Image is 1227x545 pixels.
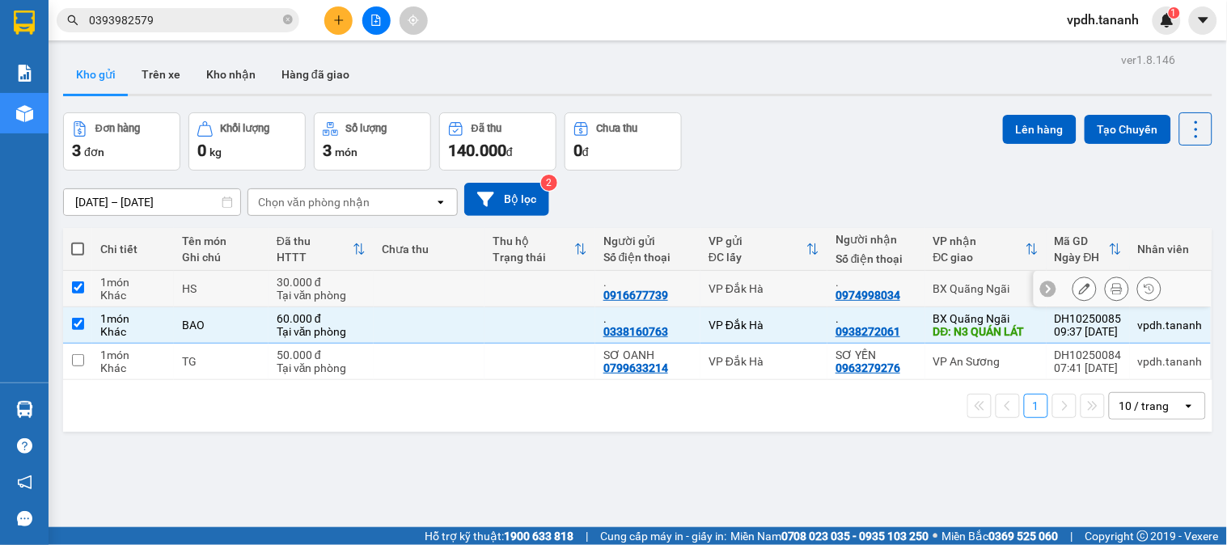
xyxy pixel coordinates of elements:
[709,234,806,247] div: VP gửi
[709,319,819,332] div: VP Đắk Hà
[14,11,35,35] img: logo-vxr
[100,349,166,361] div: 1 món
[700,228,827,271] th: Toggle SortBy
[269,55,362,94] button: Hàng đã giao
[269,228,374,271] th: Toggle SortBy
[1171,7,1177,19] span: 1
[209,146,222,158] span: kg
[603,349,692,361] div: SƠ OANH
[1085,115,1171,144] button: Tạo Chuyến
[1055,325,1122,338] div: 09:37 [DATE]
[425,527,573,545] span: Hỗ trợ kỹ thuật:
[1137,530,1149,542] span: copyright
[1055,10,1153,30] span: vpdh.tananh
[258,194,370,210] div: Chọn văn phòng nhận
[484,228,595,271] th: Toggle SortBy
[277,312,366,325] div: 60.000 đ
[8,8,235,39] li: Tân Anh
[346,123,387,134] div: Số lượng
[64,189,240,215] input: Select a date range.
[323,141,332,160] span: 3
[836,289,900,302] div: 0974998034
[1055,234,1109,247] div: Mã GD
[193,55,269,94] button: Kho nhận
[603,234,692,247] div: Người gửi
[600,527,726,545] span: Cung cấp máy in - giấy in:
[182,355,260,368] div: TG
[333,15,345,26] span: plus
[277,289,366,302] div: Tại văn phòng
[541,175,557,191] sup: 2
[63,112,180,171] button: Đơn hàng3đơn
[1122,51,1176,69] div: ver 1.8.146
[362,6,391,35] button: file-add
[100,276,166,289] div: 1 món
[1138,355,1203,368] div: vpdh.tananh
[925,228,1047,271] th: Toggle SortBy
[493,251,574,264] div: Trạng thái
[836,276,917,289] div: .
[408,15,419,26] span: aim
[129,55,193,94] button: Trên xe
[603,276,692,289] div: .
[188,112,306,171] button: Khối lượng0kg
[277,325,366,338] div: Tại văn phòng
[182,234,260,247] div: Tên món
[100,361,166,374] div: Khác
[17,438,32,454] span: question-circle
[933,533,938,539] span: ⚪️
[100,243,166,256] div: Chi tiết
[836,233,917,246] div: Người nhận
[197,141,206,160] span: 0
[63,55,129,94] button: Kho gửi
[989,530,1059,543] strong: 0369 525 060
[324,6,353,35] button: plus
[1183,399,1195,412] svg: open
[283,15,293,24] span: close-circle
[370,15,382,26] span: file-add
[112,90,123,101] span: environment
[95,123,140,134] div: Đơn hàng
[400,6,428,35] button: aim
[72,141,81,160] span: 3
[182,251,260,264] div: Ghi chú
[100,312,166,325] div: 1 món
[16,401,33,418] img: warehouse-icon
[1055,251,1109,264] div: Ngày ĐH
[382,243,476,256] div: Chưa thu
[1189,6,1217,35] button: caret-down
[464,183,549,216] button: Bộ lọc
[17,475,32,490] span: notification
[8,89,95,120] b: 285 - 287 [PERSON_NAME]
[182,319,260,332] div: BAO
[1160,13,1174,27] img: icon-new-feature
[335,146,358,158] span: món
[1138,243,1203,256] div: Nhân viên
[182,282,260,295] div: HS
[603,312,692,325] div: .
[730,527,929,545] span: Miền Nam
[1119,398,1170,414] div: 10 / trang
[100,325,166,338] div: Khác
[1024,394,1048,418] button: 1
[89,11,280,29] input: Tìm tên, số ĐT hoặc mã đơn
[277,234,353,247] div: Đã thu
[565,112,682,171] button: Chưa thu0đ
[933,325,1039,338] div: DĐ: N3 QUÁN LÁT
[603,289,668,302] div: 0916677739
[277,276,366,289] div: 30.000 đ
[16,105,33,122] img: warehouse-icon
[283,13,293,28] span: close-circle
[933,234,1026,247] div: VP nhận
[112,69,215,87] li: VP BX Quãng Ngãi
[709,282,819,295] div: VP Đắk Hà
[8,90,19,101] span: environment
[836,252,917,265] div: Số điện thoại
[933,355,1039,368] div: VP An Sương
[112,89,215,120] b: 4R59+3G4, Nghĩa Chánh Nam
[709,251,806,264] div: ĐC lấy
[472,123,501,134] div: Đã thu
[836,349,917,361] div: SƠ YẾN
[16,65,33,82] img: solution-icon
[603,251,692,264] div: Số điện thoại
